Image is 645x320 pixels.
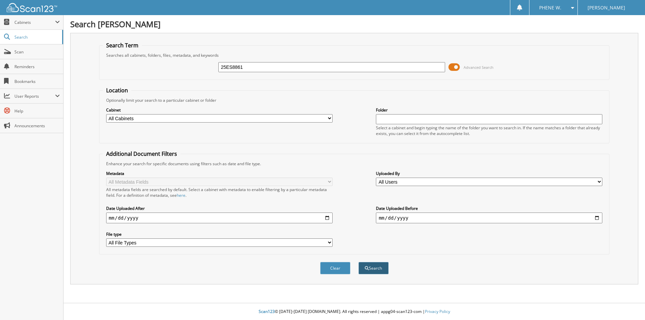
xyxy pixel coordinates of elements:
[14,123,60,129] span: Announcements
[14,19,55,25] span: Cabinets
[464,65,493,70] span: Advanced Search
[320,262,350,274] button: Clear
[14,49,60,55] span: Scan
[425,309,450,314] a: Privacy Policy
[106,187,333,198] div: All metadata fields are searched by default. Select a cabinet with metadata to enable filtering b...
[14,64,60,70] span: Reminders
[103,97,606,103] div: Optionally limit your search to a particular cabinet or folder
[106,231,333,237] label: File type
[103,150,180,157] legend: Additional Document Filters
[106,205,333,211] label: Date Uploaded After
[14,79,60,84] span: Bookmarks
[376,205,602,211] label: Date Uploaded Before
[611,288,645,320] iframe: Chat Widget
[106,171,333,176] label: Metadata
[106,107,333,113] label: Cabinet
[588,6,625,10] span: [PERSON_NAME]
[103,42,142,49] legend: Search Term
[14,93,55,99] span: User Reports
[14,34,59,40] span: Search
[358,262,389,274] button: Search
[14,108,60,114] span: Help
[103,87,131,94] legend: Location
[376,107,602,113] label: Folder
[103,161,606,167] div: Enhance your search for specific documents using filters such as date and file type.
[376,213,602,223] input: end
[70,18,638,30] h1: Search [PERSON_NAME]
[177,192,185,198] a: here
[539,6,561,10] span: PHENE W.
[7,3,57,12] img: scan123-logo-white.svg
[106,213,333,223] input: start
[63,304,645,320] div: © [DATE]-[DATE] [DOMAIN_NAME]. All rights reserved | appg04-scan123-com |
[376,125,602,136] div: Select a cabinet and begin typing the name of the folder you want to search in. If the name match...
[103,52,606,58] div: Searches all cabinets, folders, files, metadata, and keywords
[259,309,275,314] span: Scan123
[376,171,602,176] label: Uploaded By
